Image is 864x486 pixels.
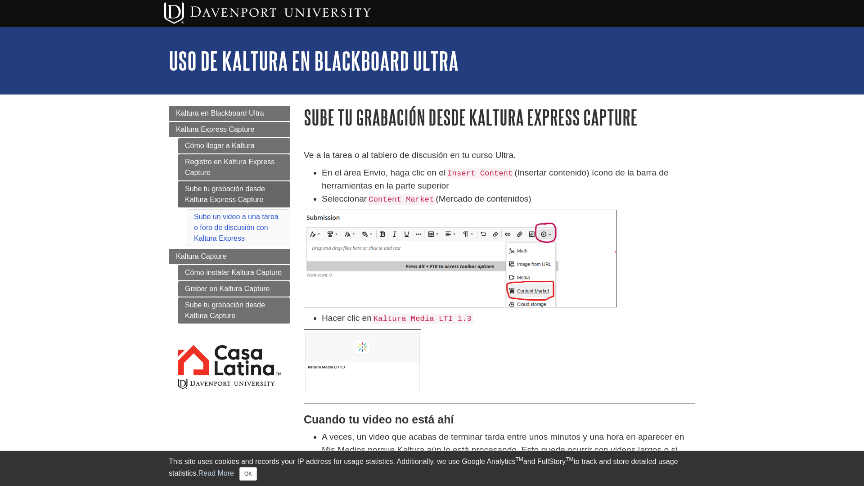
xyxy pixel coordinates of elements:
li: En el área Envío, haga clic en el (Insertar contenido) ícono de la barra de herramientas en la pa... [322,166,695,193]
a: Registro en Kaltura Express Capture [178,154,290,180]
span: Kaltura Express Capture [176,126,254,133]
a: Cómo llegar a Kaltura [178,138,290,153]
div: Guide Page Menu [169,106,290,406]
div: This site uses cookies and records your IP address for usage statistics. Additionally, we use Goo... [169,456,695,481]
strong: Cuando tu video no está ahí [304,413,454,426]
span: Kaltura Capture [176,252,226,260]
a: Read More [198,469,234,477]
h1: Sube tu grabación desde Kaltura Express Capture [304,106,695,129]
a: Kaltura Express Capture [169,122,290,137]
p: Ve a la tarea o al tablero de discusión en tu curso Ultra. [304,149,695,162]
a: Kaltura en Blackboard Ultra [169,106,290,121]
span: Kaltura en Blackboard Ultra [176,109,264,117]
li: Hacer clic en [322,312,695,325]
a: Sube tu grabación desde Kaltura Express Capture [178,181,290,207]
code: Kaltura Media LTI 1.3 [372,314,473,324]
code: Insert Content [445,168,514,179]
p: A veces, un video que acabas de terminar tarda entre unos minutos y una hora en aparecer en Mis M... [322,431,695,482]
sup: TM [515,456,523,463]
button: Close [239,467,257,481]
a: Grabar en Kaltura Capture [178,281,290,297]
a: Uso de Kaltura en Blackboard Ultra [169,47,459,75]
code: Content Market [367,194,436,205]
li: Seleccionar (Mercado de contenidos) [322,193,695,206]
sup: TM [566,456,573,463]
a: Kaltura Capture [169,249,290,264]
img: Davenport University [164,2,371,24]
a: Sube tu grabación desde Kaltura Capture [178,297,290,324]
a: Cómo instalar Kaltura Capture [178,265,290,280]
a: Sube un video a una tarea o foro de discusión con Kaltura Express [194,213,279,242]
